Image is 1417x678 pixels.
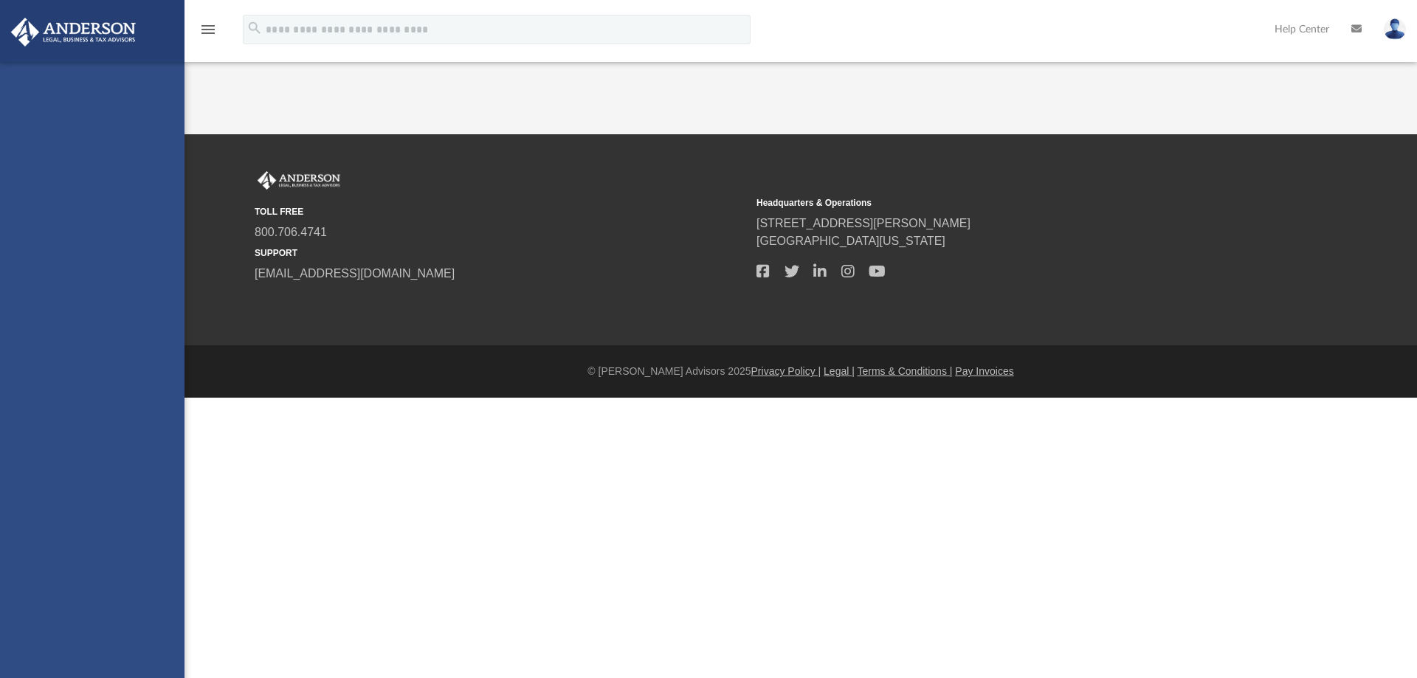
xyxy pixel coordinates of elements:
div: © [PERSON_NAME] Advisors 2025 [185,364,1417,379]
small: TOLL FREE [255,205,746,218]
a: menu [199,28,217,38]
small: SUPPORT [255,246,746,260]
i: menu [199,21,217,38]
small: Headquarters & Operations [756,196,1248,210]
img: User Pic [1384,18,1406,40]
a: [GEOGRAPHIC_DATA][US_STATE] [756,235,945,247]
img: Anderson Advisors Platinum Portal [7,18,140,46]
a: [EMAIL_ADDRESS][DOMAIN_NAME] [255,267,455,280]
i: search [246,20,263,36]
img: Anderson Advisors Platinum Portal [255,171,343,190]
a: 800.706.4741 [255,226,327,238]
a: Legal | [824,365,855,377]
a: [STREET_ADDRESS][PERSON_NAME] [756,217,970,229]
a: Terms & Conditions | [858,365,953,377]
a: Pay Invoices [955,365,1013,377]
a: Privacy Policy | [751,365,821,377]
